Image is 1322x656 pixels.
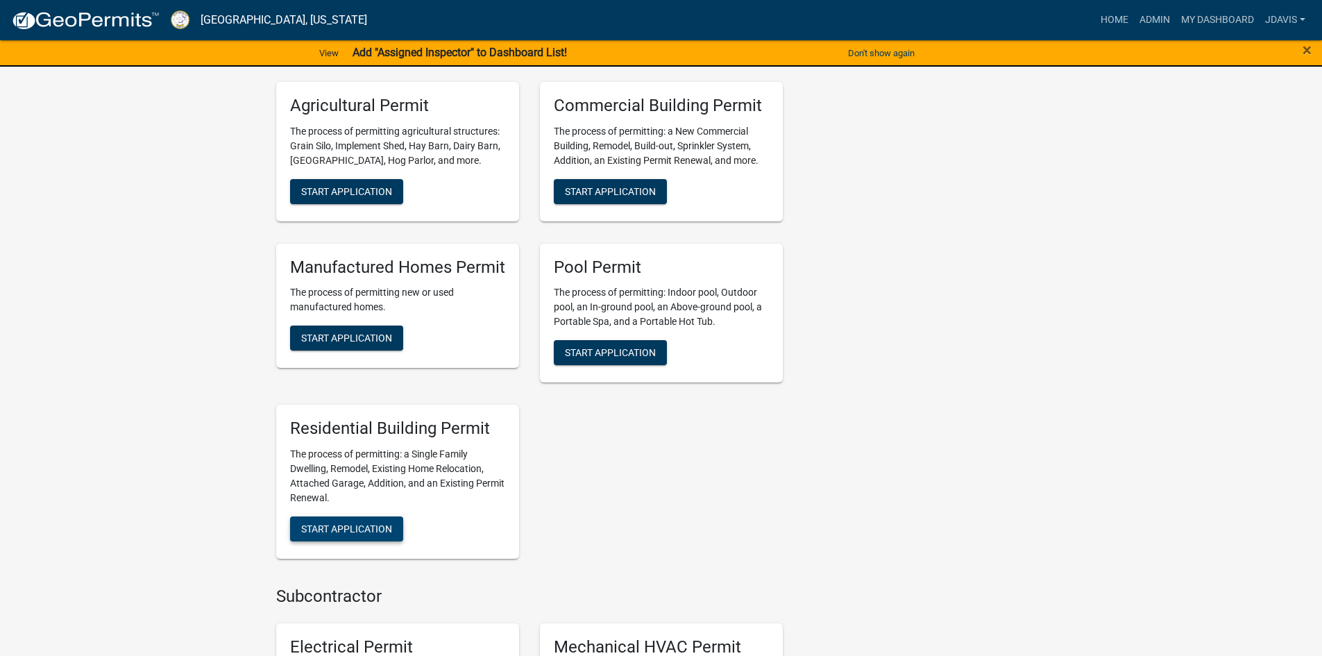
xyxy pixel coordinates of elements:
h5: Commercial Building Permit [554,96,769,116]
p: The process of permitting: a New Commercial Building, Remodel, Build-out, Sprinkler System, Addit... [554,124,769,168]
button: Start Application [290,516,403,541]
span: Start Application [565,347,656,358]
h5: Residential Building Permit [290,419,505,439]
span: Start Application [301,333,392,344]
button: Start Application [554,179,667,204]
button: Start Application [554,340,667,365]
img: Putnam County, Georgia [171,10,189,29]
a: jdavis [1260,7,1311,33]
h4: Subcontractor [276,587,783,607]
span: × [1303,40,1312,60]
button: Start Application [290,179,403,204]
h5: Manufactured Homes Permit [290,258,505,278]
span: Start Application [301,523,392,535]
a: My Dashboard [1176,7,1260,33]
strong: Add "Assigned Inspector" to Dashboard List! [353,46,567,59]
a: [GEOGRAPHIC_DATA], [US_STATE] [201,8,367,32]
a: View [314,42,344,65]
h5: Pool Permit [554,258,769,278]
button: Don't show again [842,42,920,65]
a: Admin [1134,7,1176,33]
span: Start Application [565,185,656,196]
button: Close [1303,42,1312,58]
p: The process of permitting agricultural structures: Grain Silo, Implement Shed, Hay Barn, Dairy Ba... [290,124,505,168]
a: Home [1095,7,1134,33]
button: Start Application [290,326,403,351]
h5: Agricultural Permit [290,96,505,116]
span: Start Application [301,185,392,196]
p: The process of permitting: a Single Family Dwelling, Remodel, Existing Home Relocation, Attached ... [290,447,505,505]
p: The process of permitting new or used manufactured homes. [290,285,505,314]
p: The process of permitting: Indoor pool, Outdoor pool, an In-ground pool, an Above-ground pool, a ... [554,285,769,329]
